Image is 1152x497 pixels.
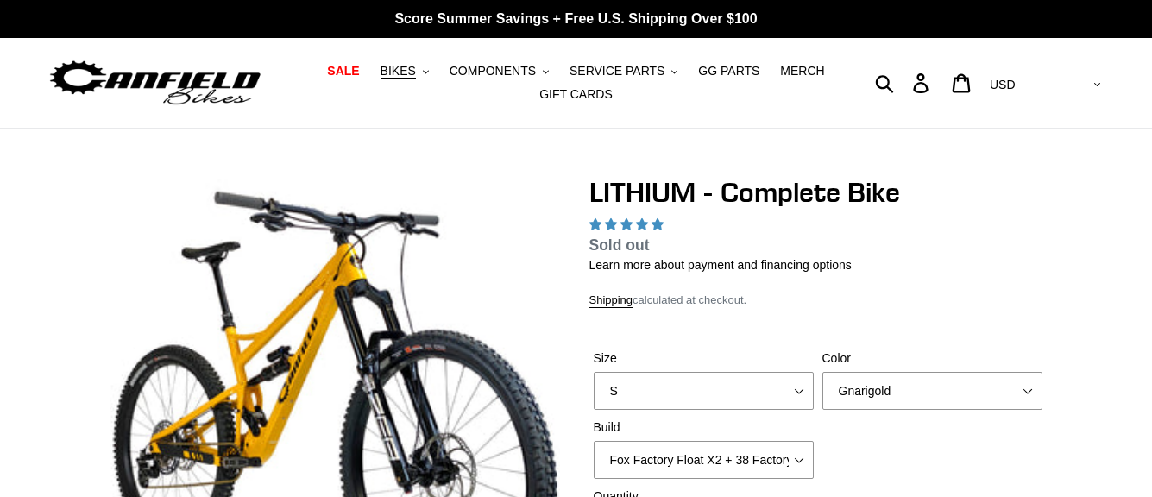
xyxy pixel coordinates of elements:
span: SALE [327,64,359,79]
label: Size [594,349,814,368]
span: Sold out [589,236,650,254]
a: GIFT CARDS [531,83,621,106]
a: MERCH [771,60,833,83]
button: BIKES [372,60,438,83]
label: Color [822,349,1042,368]
span: GG PARTS [698,64,759,79]
span: GIFT CARDS [539,87,613,102]
img: Canfield Bikes [47,56,263,110]
h1: LITHIUM - Complete Bike [589,176,1047,209]
button: SERVICE PARTS [561,60,686,83]
label: Build [594,418,814,437]
span: SERVICE PARTS [570,64,664,79]
span: 5.00 stars [589,217,667,231]
button: COMPONENTS [441,60,557,83]
a: GG PARTS [689,60,768,83]
span: MERCH [780,64,824,79]
a: Learn more about payment and financing options [589,258,852,272]
div: calculated at checkout. [589,292,1047,309]
span: BIKES [381,64,416,79]
a: SALE [318,60,368,83]
a: Shipping [589,293,633,308]
span: COMPONENTS [450,64,536,79]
